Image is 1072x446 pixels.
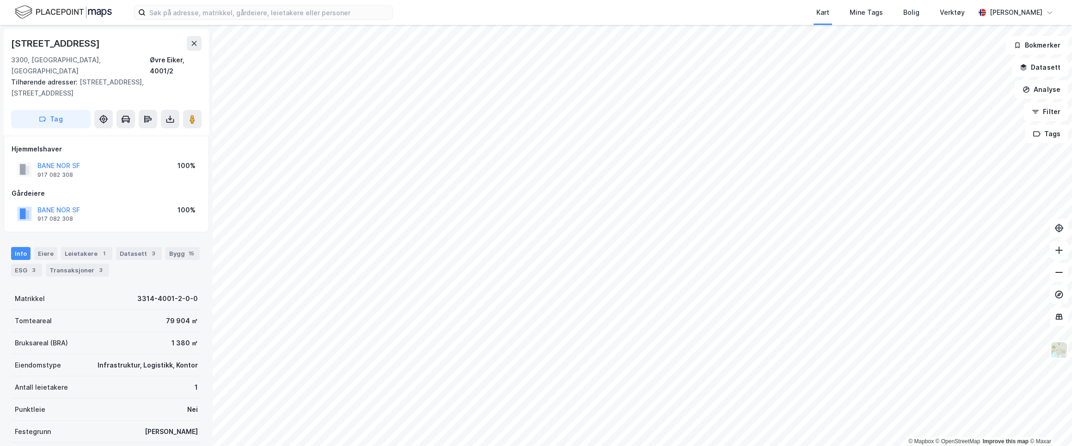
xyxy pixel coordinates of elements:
div: Infrastruktur, Logistikk, Kontor [98,360,198,371]
div: 3314-4001-2-0-0 [137,293,198,304]
div: 3 [29,265,38,275]
div: Gårdeiere [12,188,201,199]
div: Transaksjoner [46,264,109,277]
div: Verktøy [940,7,965,18]
div: Bolig [903,7,919,18]
div: [PERSON_NAME] [990,7,1042,18]
div: Eiere [34,247,57,260]
div: Mine Tags [850,7,883,18]
div: Kontrollprogram for chat [1026,402,1072,446]
div: Datasett [116,247,162,260]
div: Bygg [165,247,200,260]
div: [PERSON_NAME] [145,426,198,437]
div: Matrikkel [15,293,45,304]
div: Festegrunn [15,426,51,437]
div: 3 [96,265,105,275]
div: 1 [195,382,198,393]
div: Nei [187,404,198,415]
a: OpenStreetMap [936,438,980,445]
div: Eiendomstype [15,360,61,371]
img: Z [1050,341,1068,359]
div: 15 [187,249,196,258]
div: Kart [816,7,829,18]
button: Analyse [1015,80,1068,99]
button: Bokmerker [1006,36,1068,54]
div: 100% [178,160,196,171]
input: Søk på adresse, matrikkel, gårdeiere, leietakere eller personer [146,6,392,19]
iframe: Chat Widget [1026,402,1072,446]
div: 100% [178,205,196,216]
div: ESG [11,264,42,277]
div: Info [11,247,31,260]
div: Tomteareal [15,315,52,326]
div: Øvre Eiker, 4001/2 [150,54,202,77]
button: Tag [11,110,91,128]
div: 1 380 ㎡ [172,338,198,349]
div: [STREET_ADDRESS] [11,36,102,51]
div: Antall leietakere [15,382,68,393]
div: 3 [149,249,158,258]
div: Punktleie [15,404,45,415]
div: Bruksareal (BRA) [15,338,68,349]
div: [STREET_ADDRESS], [STREET_ADDRESS] [11,77,194,99]
div: 1 [99,249,109,258]
div: Leietakere [61,247,112,260]
div: 3300, [GEOGRAPHIC_DATA], [GEOGRAPHIC_DATA] [11,54,150,77]
button: Tags [1025,125,1068,143]
a: Improve this map [983,438,1029,445]
button: Filter [1024,102,1068,121]
div: Hjemmelshaver [12,144,201,155]
button: Datasett [1012,58,1068,77]
div: 917 082 308 [37,171,73,179]
img: logo.f888ab2527a4732fd821a326f86c7f29.svg [15,4,112,20]
div: 79 904 ㎡ [166,315,198,326]
div: 917 082 308 [37,215,73,223]
a: Mapbox [908,438,934,445]
span: Tilhørende adresser: [11,78,80,86]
